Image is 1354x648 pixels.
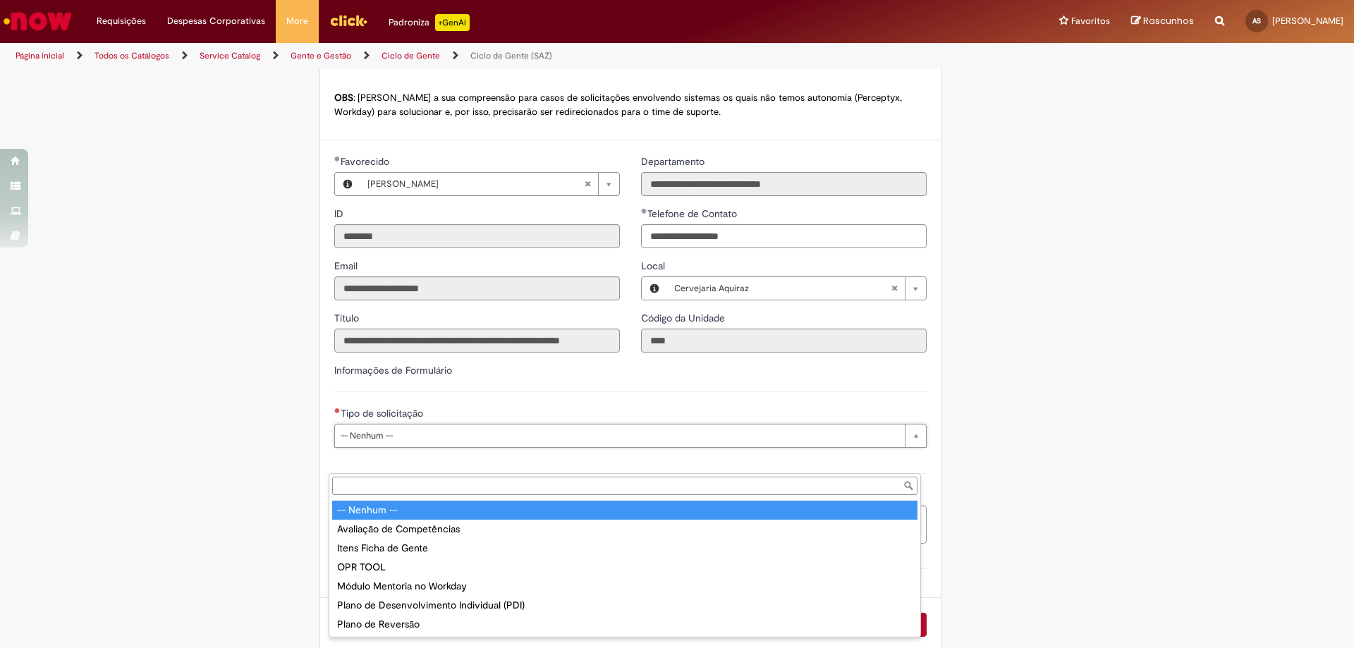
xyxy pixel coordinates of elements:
[332,539,917,558] div: Itens Ficha de Gente
[332,615,917,634] div: Plano de Reversão
[332,501,917,520] div: -- Nenhum --
[332,558,917,577] div: OPR TOOL
[329,498,920,637] ul: Tipo de solicitação
[332,577,917,596] div: Módulo Mentoria no Workday
[332,520,917,539] div: Avaliação de Competências
[332,596,917,615] div: Plano de Desenvolvimento Individual (PDI)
